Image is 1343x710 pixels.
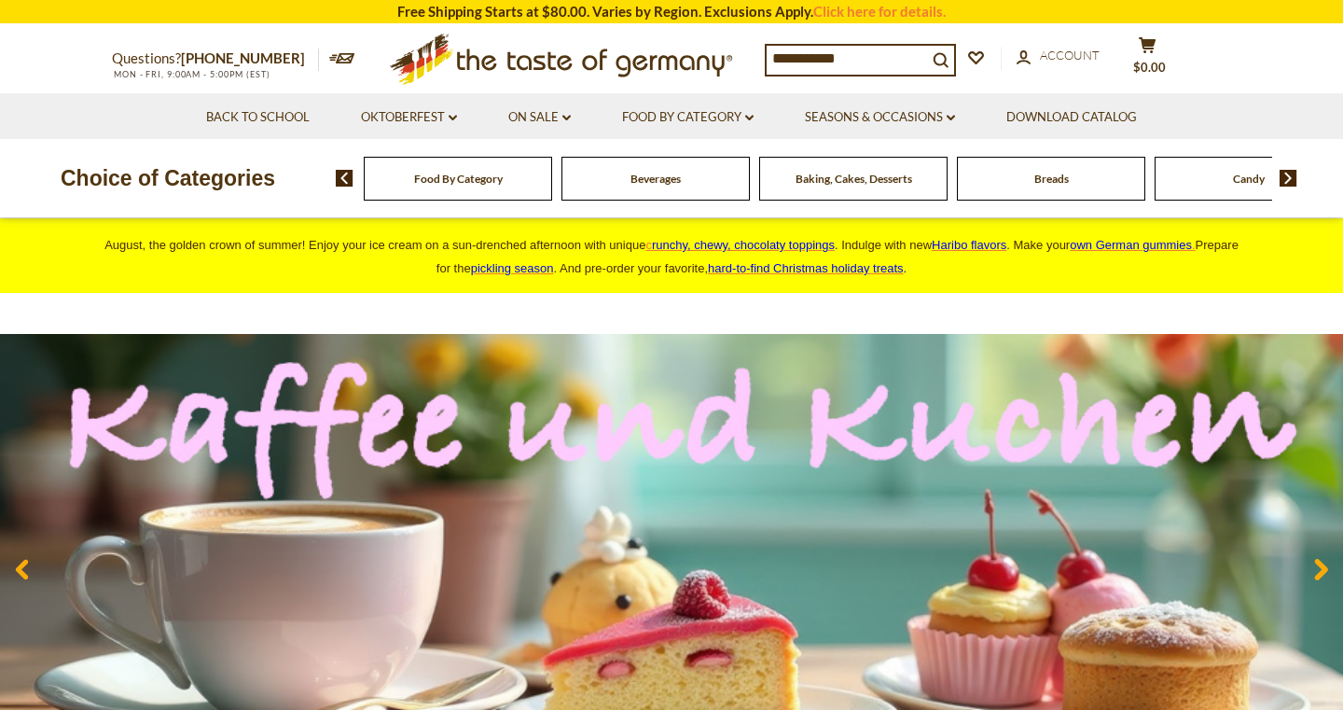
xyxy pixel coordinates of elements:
[1233,172,1265,186] a: Candy
[336,170,353,187] img: previous arrow
[1133,60,1166,75] span: $0.00
[414,172,503,186] a: Food By Category
[361,107,457,128] a: Oktoberfest
[1034,172,1069,186] a: Breads
[622,107,754,128] a: Food By Category
[206,107,310,128] a: Back to School
[112,47,319,71] p: Questions?
[1006,107,1137,128] a: Download Catalog
[652,238,835,252] span: runchy, chewy, chocolaty toppings
[796,172,912,186] a: Baking, Cakes, Desserts
[104,238,1239,275] span: August, the golden crown of summer! Enjoy your ice cream on a sun-drenched afternoon with unique ...
[1017,46,1100,66] a: Account
[813,3,946,20] a: Click here for details.
[932,238,1006,252] a: Haribo flavors
[1040,48,1100,63] span: Account
[1070,238,1192,252] span: own German gummies
[112,69,270,79] span: MON - FRI, 9:00AM - 5:00PM (EST)
[708,261,907,275] span: .
[471,261,554,275] a: pickling season
[805,107,955,128] a: Seasons & Occasions
[645,238,835,252] a: crunchy, chewy, chocolaty toppings
[630,172,681,186] a: Beverages
[1119,36,1175,83] button: $0.00
[708,261,904,275] a: hard-to-find Christmas holiday treats
[508,107,571,128] a: On Sale
[181,49,305,66] a: [PHONE_NUMBER]
[1280,170,1297,187] img: next arrow
[1070,238,1195,252] a: own German gummies.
